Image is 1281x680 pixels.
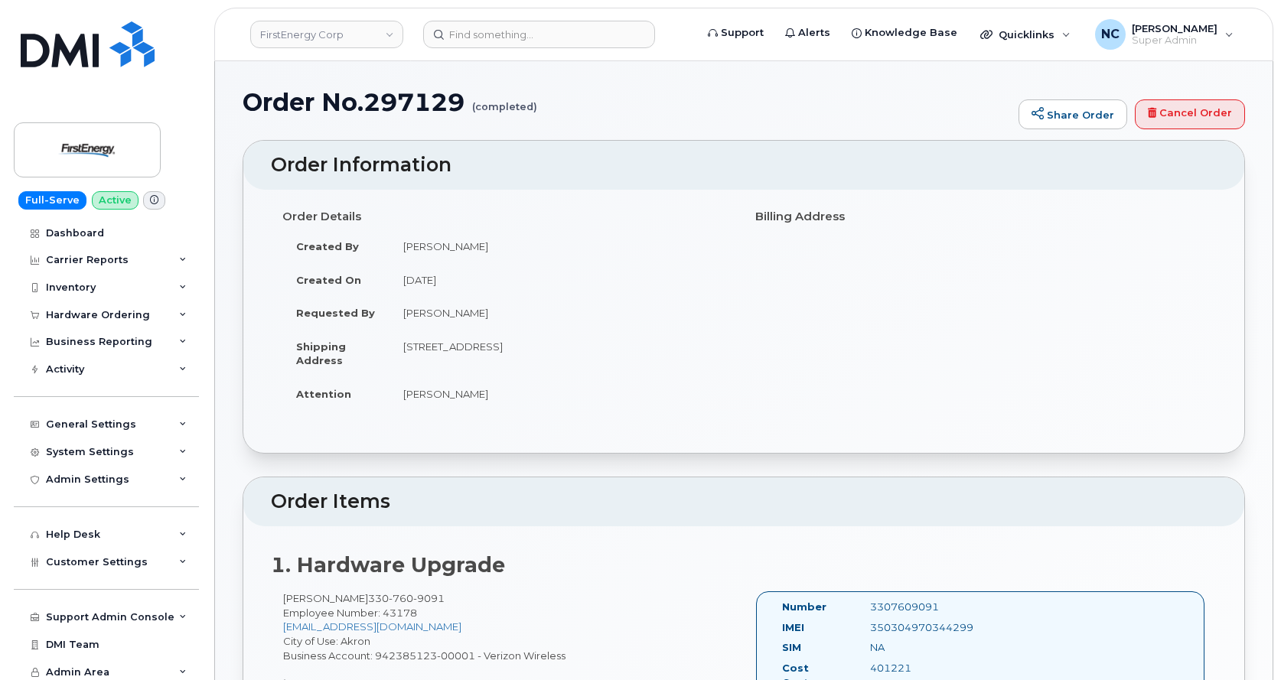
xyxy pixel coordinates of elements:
span: 760 [389,592,413,604]
label: SIM [782,640,801,655]
div: NA [859,640,981,655]
label: Number [782,600,826,614]
strong: Shipping Address [296,340,346,367]
small: (completed) [472,89,537,112]
strong: Requested By [296,307,375,319]
a: Share Order [1019,99,1127,130]
div: 401221 [859,661,981,675]
td: [PERSON_NAME] [390,229,732,263]
span: 330 [368,592,445,604]
span: 9091 [413,592,445,604]
a: [EMAIL_ADDRESS][DOMAIN_NAME] [283,620,461,633]
strong: Created By [296,240,359,252]
td: [DATE] [390,263,732,297]
td: [STREET_ADDRESS] [390,330,732,377]
label: IMEI [782,620,804,635]
td: [PERSON_NAME] [390,377,732,411]
a: Cancel Order [1135,99,1245,130]
div: 3307609091 [859,600,981,614]
h4: Order Details [282,210,732,223]
strong: 1. Hardware Upgrade [271,552,505,578]
div: 350304970344299 [859,620,981,635]
h1: Order No.297129 [243,89,1011,116]
h4: Billing Address [755,210,1205,223]
h2: Order Items [271,491,1217,512]
td: [PERSON_NAME] [390,296,732,330]
span: Employee Number: 43178 [283,607,417,619]
h2: Order Information [271,155,1217,176]
strong: Attention [296,388,351,400]
strong: Created On [296,274,361,286]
